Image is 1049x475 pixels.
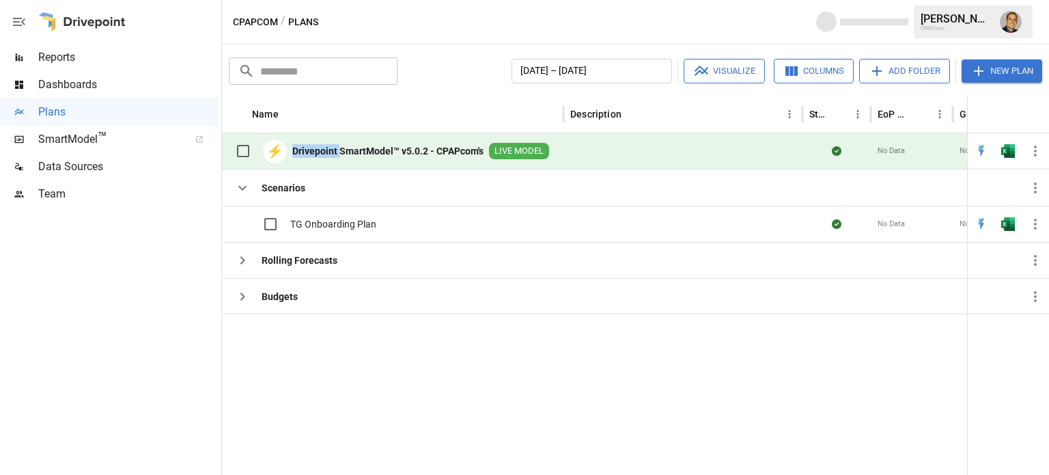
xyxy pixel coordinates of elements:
[512,59,672,83] button: [DATE] – [DATE]
[38,104,219,120] span: Plans
[992,3,1030,41] button: Tom Gatto
[960,109,1005,120] div: Gross Sales
[832,144,841,158] div: Sync complete
[262,290,298,303] b: Budgets
[960,146,987,157] span: No Data
[911,105,930,124] button: Sort
[252,109,279,120] div: Name
[780,105,799,124] button: Description column menu
[975,144,988,158] img: quick-edit-flash.b8aec18c.svg
[975,217,988,231] div: Open in Quick Edit
[878,109,910,120] div: EoP Cash
[38,159,219,175] span: Data Sources
[38,186,219,202] span: Team
[1001,144,1015,158] div: Open in Excel
[832,217,841,231] div: Sync complete
[38,77,219,93] span: Dashboards
[930,105,949,124] button: EoP Cash column menu
[262,254,337,267] b: Rolling Forecasts
[290,217,376,231] span: TG Onboarding Plan
[570,109,621,120] div: Description
[1000,11,1022,33] img: Tom Gatto
[262,181,305,195] b: Scenarios
[1001,217,1015,231] div: Open in Excel
[829,105,848,124] button: Sort
[38,49,219,66] span: Reports
[809,109,828,120] div: Status
[684,59,765,83] button: Visualize
[960,219,987,230] span: No Data
[962,59,1042,83] button: New Plan
[1001,144,1015,158] img: excel-icon.76473adf.svg
[489,145,549,158] span: LIVE MODEL
[1001,217,1015,231] img: excel-icon.76473adf.svg
[859,59,950,83] button: Add Folder
[774,59,854,83] button: Columns
[921,25,992,31] div: CPAPcom
[878,146,905,157] span: No Data
[280,105,299,124] button: Sort
[263,139,287,163] div: ⚡
[623,105,642,124] button: Sort
[98,129,107,146] span: ™
[38,131,180,148] span: SmartModel
[848,105,867,124] button: Status column menu
[921,12,992,25] div: [PERSON_NAME]
[1030,105,1049,124] button: Sort
[975,144,988,158] div: Open in Quick Edit
[878,219,905,230] span: No Data
[292,144,484,158] b: Drivepoint SmartModel™ v5.0.2 - CPAPcom's
[233,14,278,31] button: CPAPcom
[975,217,988,231] img: quick-edit-flash.b8aec18c.svg
[281,14,285,31] div: /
